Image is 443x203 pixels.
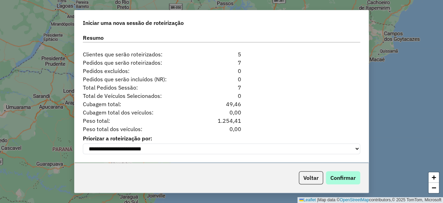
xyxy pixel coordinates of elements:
label: Resumo [83,34,360,43]
div: 7 [198,83,245,92]
div: Map data © contributors,© 2025 TomTom, Microsoft [297,197,443,203]
div: 0 [198,67,245,75]
div: 1.254,41 [198,117,245,125]
span: Total Pedidos Sessão: [79,83,198,92]
div: 7 [198,58,245,67]
span: Peso total: [79,117,198,125]
span: − [432,183,436,192]
span: Pedidos que serão roteirizados: [79,58,198,67]
a: Zoom in [428,172,439,183]
span: Clientes que serão roteirizados: [79,50,198,58]
label: Priorizar a roteirização por: [83,134,360,142]
div: 0,00 [198,125,245,133]
button: Confirmar [326,171,360,184]
span: + [432,173,436,182]
span: Total de Veículos Selecionados: [79,92,198,100]
a: Zoom out [428,183,439,193]
a: OpenStreetMap [340,197,369,202]
div: 49,46 [198,100,245,108]
div: 0 [198,92,245,100]
div: 0 [198,75,245,83]
span: Pedidos que serão incluídos (NR): [79,75,198,83]
span: Iniciar uma nova sessão de roteirização [83,19,184,27]
span: Cubagem total dos veículos: [79,108,198,117]
span: Peso total dos veículos: [79,125,198,133]
span: Cubagem total: [79,100,198,108]
button: Voltar [299,171,323,184]
a: Leaflet [299,197,316,202]
span: Pedidos excluídos: [79,67,198,75]
span: | [317,197,318,202]
div: 0,00 [198,108,245,117]
div: 5 [198,50,245,58]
